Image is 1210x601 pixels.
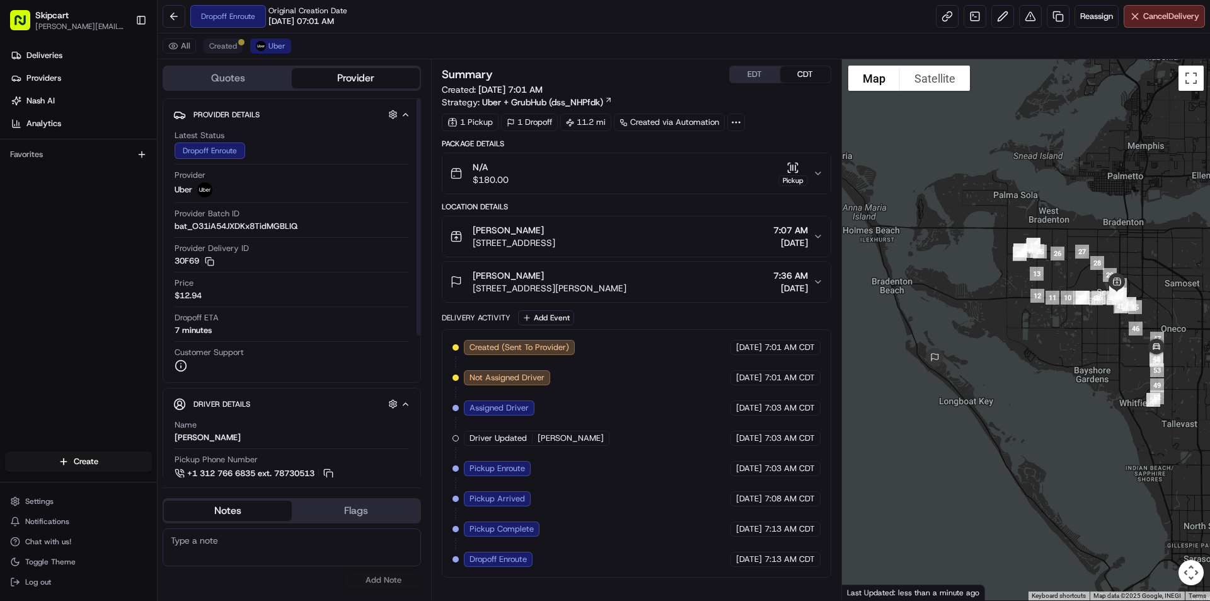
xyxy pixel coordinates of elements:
[5,68,157,88] a: Providers
[1102,286,1126,310] div: 41
[1022,233,1046,257] div: 17
[1070,286,1094,310] div: 38
[292,501,420,521] button: Flags
[35,21,125,32] span: [PERSON_NAME][EMAIL_ADDRESS][DOMAIN_NAME]
[175,170,205,181] span: Provider
[193,399,250,409] span: Driver Details
[175,184,192,195] span: Uber
[473,173,509,186] span: $180.00
[773,224,808,236] span: 7:07 AM
[1025,239,1049,263] div: 14
[164,501,292,521] button: Notes
[736,554,762,565] span: [DATE]
[764,372,815,383] span: 7:01 AM CDT
[900,66,970,91] button: Show satellite imagery
[848,66,900,91] button: Show street map
[5,573,152,591] button: Log out
[442,114,498,131] div: 1 Pickup
[442,216,830,257] button: [PERSON_NAME][STREET_ADDRESS]7:07 AM[DATE]
[33,81,208,95] input: Clear
[730,66,780,83] button: EDT
[25,557,76,567] span: Toggle Theme
[1098,263,1122,287] div: 29
[773,269,808,282] span: 7:36 AM
[736,433,762,444] span: [DATE]
[778,161,808,186] button: Pickup
[204,38,243,54] button: Created
[1143,11,1199,22] span: Cancel Delivery
[773,282,808,295] span: [DATE]
[292,68,420,88] button: Provider
[470,493,525,505] span: Pickup Arrived
[256,41,266,51] img: uber-new-logo.jpeg
[1068,286,1092,310] div: 39
[250,38,291,54] button: Uber
[1028,240,1052,264] div: 25
[778,175,808,186] div: Pickup
[842,585,985,600] div: Last Updated: less than a minute ago
[1008,238,1032,262] div: 22
[478,84,543,95] span: [DATE] 7:01 AM
[482,96,603,108] span: Uber + GrubHub (dss_NHPfdk)
[1178,66,1204,91] button: Toggle fullscreen view
[1008,242,1032,266] div: 24
[193,110,260,120] span: Provider Details
[764,523,815,535] span: 7:13 AM CDT
[35,9,69,21] button: Skipcart
[43,120,207,133] div: Start new chat
[1032,592,1086,600] button: Keyboard shortcuts
[1145,358,1169,382] div: 53
[1019,239,1043,263] div: 19
[25,537,71,547] span: Chat with us!
[473,269,544,282] span: [PERSON_NAME]
[1040,286,1064,310] div: 11
[13,184,23,194] div: 📗
[501,114,558,131] div: 1 Dropoff
[736,342,762,353] span: [DATE]
[107,184,117,194] div: 💻
[764,433,815,444] span: 7:03 AM CDT
[470,372,544,383] span: Not Assigned Driver
[473,161,509,173] span: N/A
[8,178,101,201] a: 📗Knowledge Base
[268,6,347,16] span: Original Creation Date
[1084,286,1108,310] div: 40
[442,83,543,96] span: Created:
[482,96,613,108] a: Uber + GrubHub (dss_NHPfdk)
[1117,292,1141,316] div: 44
[214,124,229,139] button: Start new chat
[125,214,153,223] span: Pylon
[175,432,241,443] div: [PERSON_NAME]
[473,236,555,249] span: [STREET_ADDRESS]
[764,402,815,414] span: 7:03 AM CDT
[163,38,196,54] button: All
[736,523,762,535] span: [DATE]
[780,66,831,83] button: CDT
[470,402,529,414] span: Assigned Driver
[736,463,762,474] span: [DATE]
[268,41,285,51] span: Uber
[101,178,207,201] a: 💻API Documentation
[845,584,887,600] img: Google
[470,463,525,474] span: Pickup Enroute
[1189,592,1206,599] a: Terms
[442,313,510,323] div: Delivery Activity
[473,282,626,295] span: [STREET_ADDRESS][PERSON_NAME]
[1141,388,1165,412] div: 51
[1085,251,1109,275] div: 28
[764,463,815,474] span: 7:03 AM CDT
[187,468,314,479] span: +1 312 766 6835 ext. 78730513
[175,221,297,232] span: bat_O31iA54JXDKx8TidMGBLIQ
[764,493,815,505] span: 7:08 AM CDT
[1109,295,1132,318] div: 42
[5,45,157,66] a: Deliveries
[5,114,157,134] a: Analytics
[614,114,725,131] a: Created via Automation
[538,433,604,444] span: [PERSON_NAME]
[173,104,410,125] button: Provider Details
[175,312,219,324] span: Dropoff ETA
[1145,385,1169,409] div: 52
